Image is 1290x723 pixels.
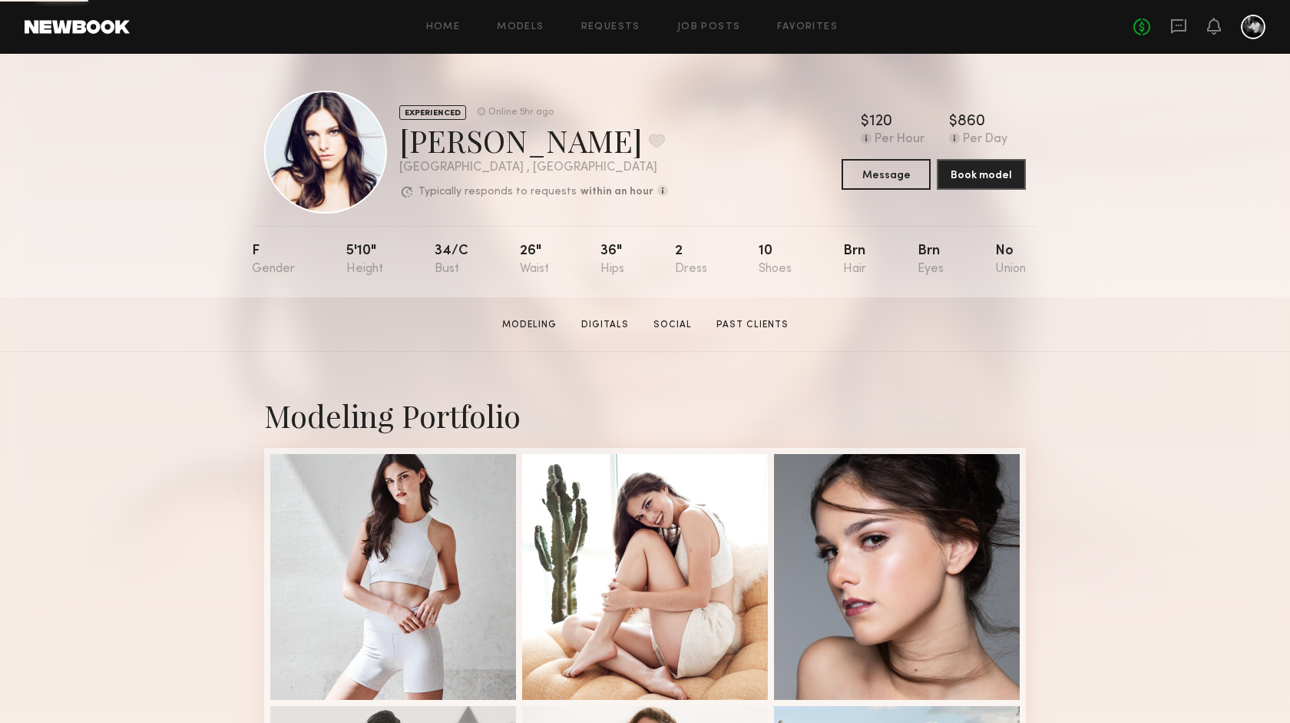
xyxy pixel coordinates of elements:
[600,244,624,276] div: 36"
[937,159,1026,190] button: Book model
[399,161,668,174] div: [GEOGRAPHIC_DATA] , [GEOGRAPHIC_DATA]
[675,244,707,276] div: 2
[399,120,668,161] div: [PERSON_NAME]
[918,244,944,276] div: Brn
[677,22,741,32] a: Job Posts
[842,159,931,190] button: Message
[346,244,383,276] div: 5'10"
[777,22,838,32] a: Favorites
[496,318,563,332] a: Modeling
[580,187,653,197] b: within an hour
[497,22,544,32] a: Models
[435,244,468,276] div: 34/c
[252,244,295,276] div: F
[949,114,958,130] div: $
[963,133,1007,147] div: Per Day
[264,395,1026,436] div: Modeling Portfolio
[843,244,866,276] div: Brn
[958,114,985,130] div: 860
[861,114,869,130] div: $
[647,318,698,332] a: Social
[418,187,577,197] p: Typically responds to requests
[869,114,892,130] div: 120
[520,244,549,276] div: 26"
[426,22,461,32] a: Home
[399,105,466,120] div: EXPERIENCED
[710,318,795,332] a: Past Clients
[995,244,1026,276] div: No
[575,318,635,332] a: Digitals
[488,108,554,118] div: Online 5hr ago
[581,22,640,32] a: Requests
[875,133,925,147] div: Per Hour
[759,244,792,276] div: 10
